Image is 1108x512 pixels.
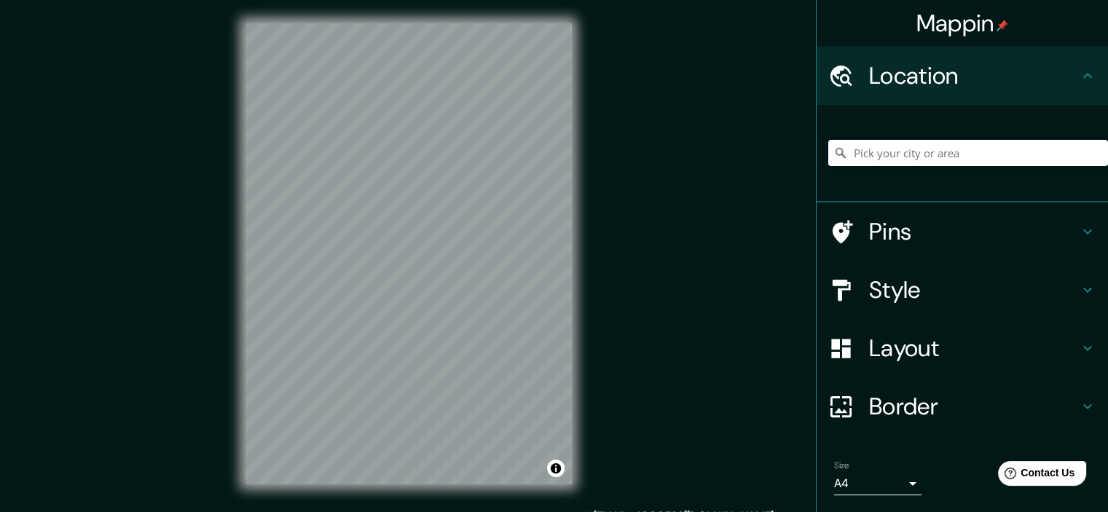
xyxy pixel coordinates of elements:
h4: Layout [869,334,1079,363]
input: Pick your city or area [828,140,1108,166]
canvas: Map [245,23,572,484]
div: Location [817,47,1108,105]
button: Toggle attribution [547,460,565,477]
label: Size [834,460,849,472]
h4: Style [869,275,1079,304]
h4: Pins [869,217,1079,246]
div: A4 [834,472,922,495]
iframe: Help widget launcher [978,455,1092,496]
div: Pins [817,202,1108,261]
h4: Border [869,392,1079,421]
h4: Location [869,61,1079,90]
div: Border [817,377,1108,436]
h4: Mappin [916,9,1009,38]
div: Layout [817,319,1108,377]
img: pin-icon.png [997,20,1008,31]
div: Style [817,261,1108,319]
